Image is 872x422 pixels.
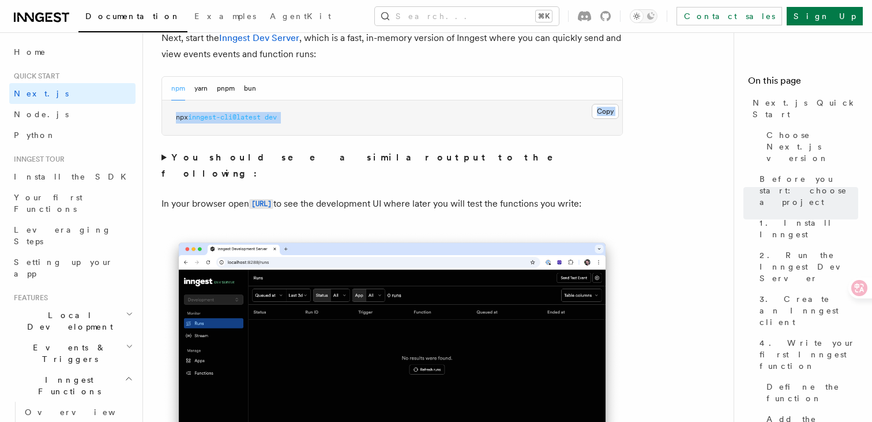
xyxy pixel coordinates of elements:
a: Define the function [762,376,858,409]
a: Install the SDK [9,166,136,187]
span: Your first Functions [14,193,82,214]
a: Inngest Dev Server [219,32,299,43]
span: 3. Create an Inngest client [760,293,858,328]
a: Documentation [78,3,187,32]
a: 4. Write your first Inngest function [755,333,858,376]
span: Install the SDK [14,172,133,181]
span: 1. Install Inngest [760,217,858,240]
span: 4. Write your first Inngest function [760,337,858,372]
span: Choose Next.js version [766,129,858,164]
a: 1. Install Inngest [755,212,858,245]
button: Copy [592,104,619,119]
a: Next.js [9,83,136,104]
span: Inngest Functions [9,374,125,397]
span: dev [265,113,277,121]
button: Toggle dark mode [630,9,657,23]
button: pnpm [217,77,235,100]
button: yarn [194,77,208,100]
span: Home [14,46,46,58]
button: npm [171,77,185,100]
strong: You should see a similar output to the following: [161,152,569,179]
h4: On this page [748,74,858,92]
span: Inngest tour [9,155,65,164]
a: Leveraging Steps [9,219,136,252]
a: Sign Up [787,7,863,25]
button: bun [244,77,256,100]
a: Node.js [9,104,136,125]
button: Search...⌘K [375,7,559,25]
a: 2. Run the Inngest Dev Server [755,245,858,289]
a: AgentKit [263,3,338,31]
kbd: ⌘K [536,10,552,22]
button: Local Development [9,305,136,337]
span: Features [9,293,48,303]
a: Next.js Quick Start [748,92,858,125]
span: Node.js [14,110,69,119]
p: In your browser open to see the development UI where later you will test the functions you write: [161,196,623,212]
a: Python [9,125,136,145]
a: 3. Create an Inngest client [755,289,858,333]
span: Before you start: choose a project [760,173,858,208]
a: Before you start: choose a project [755,169,858,212]
span: Overview [25,408,144,417]
a: Examples [187,3,263,31]
span: npx [176,113,188,121]
p: Next, start the , which is a fast, in-memory version of Inngest where you can quickly send and vi... [161,30,623,62]
a: Your first Functions [9,187,136,219]
a: Contact sales [676,7,782,25]
button: Inngest Functions [9,369,136,402]
span: Examples [194,12,256,21]
button: Events & Triggers [9,337,136,369]
span: Setting up your app [14,257,113,278]
span: Define the function [766,381,858,404]
span: Next.js [14,89,69,98]
span: Leveraging Steps [14,225,111,246]
span: Events & Triggers [9,342,126,365]
span: Python [14,130,56,140]
a: Setting up your app [9,252,136,284]
span: Documentation [85,12,181,21]
span: AgentKit [270,12,331,21]
summary: You should see a similar output to the following: [161,150,623,182]
span: inngest-cli@latest [188,113,261,121]
span: Quick start [9,72,59,81]
a: Home [9,42,136,62]
a: Choose Next.js version [762,125,858,169]
a: [URL] [249,198,273,209]
span: Next.js Quick Start [753,97,858,120]
code: [URL] [249,199,273,209]
span: Local Development [9,309,126,333]
span: 2. Run the Inngest Dev Server [760,249,858,284]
